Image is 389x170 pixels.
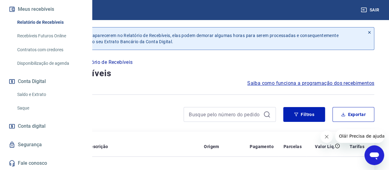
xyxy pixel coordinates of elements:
iframe: Fechar mensagem [320,131,333,143]
a: Disponibilização de agenda [15,57,85,70]
button: Meus recebíveis [7,2,85,16]
button: Exportar [332,107,374,122]
a: Fale conosco [7,156,85,170]
button: Sair [359,4,382,16]
iframe: Botão para abrir a janela de mensagens [364,145,384,165]
a: Saque [15,102,85,114]
p: Pagamento [250,143,274,150]
p: Relatório de Recebíveis [80,59,133,66]
button: Conta Digital [7,75,85,88]
p: Parcelas [284,143,302,150]
iframe: Mensagem da empresa [335,129,384,143]
a: Saiba como funciona a programação dos recebimentos [247,80,374,87]
p: Origem [204,143,219,150]
a: Conta digital [7,119,85,133]
a: Relatório de Recebíveis [15,16,85,29]
p: Tarifas [350,143,364,150]
a: Saldo e Extrato [15,88,85,101]
input: Busque pelo número do pedido [189,110,261,119]
p: Após o envio das liquidações aparecerem no Relatório de Recebíveis, elas podem demorar algumas ho... [33,32,360,45]
button: Filtros [283,107,325,122]
p: Valor Líq. [315,143,335,150]
a: Recebíveis Futuros Online [15,30,85,42]
h4: Relatório de Recebíveis [15,67,374,80]
p: Descrição [88,143,108,150]
span: Olá! Precisa de ajuda? [4,4,52,9]
a: Contratos com credores [15,44,85,56]
a: Segurança [7,138,85,151]
span: Conta digital [18,122,46,131]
